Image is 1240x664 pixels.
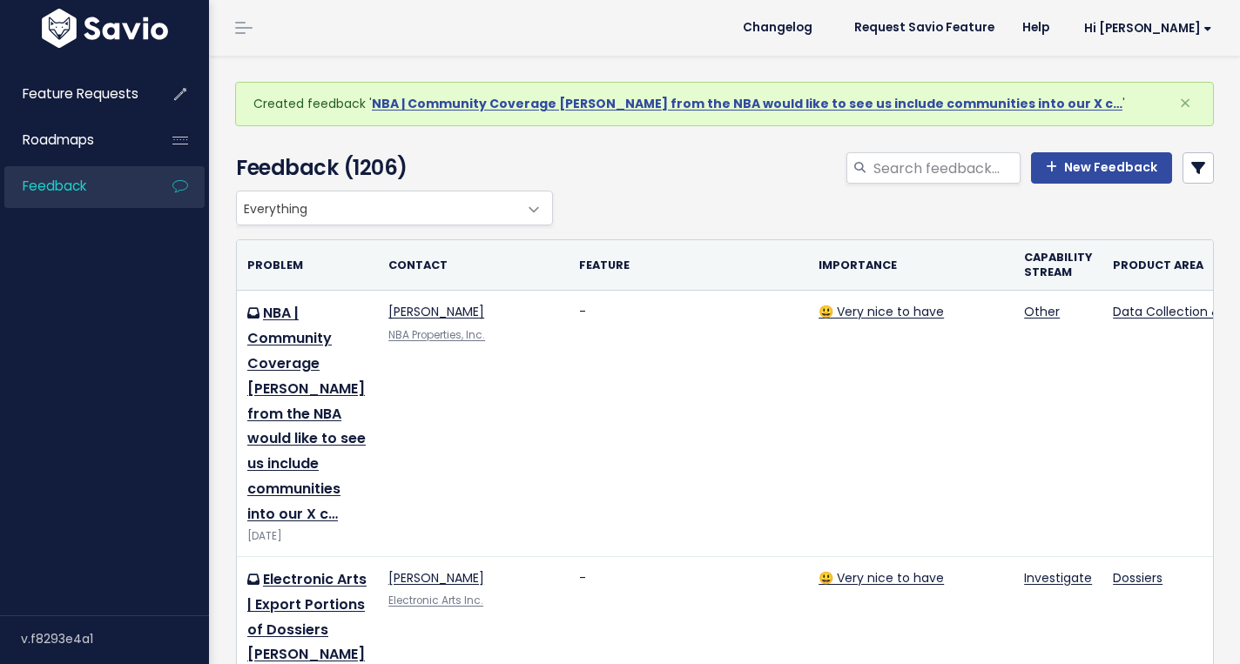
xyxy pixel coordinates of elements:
[388,594,483,607] a: Electronic Arts Inc.
[37,9,172,48] img: logo-white.9d6f32f41409.svg
[247,303,366,523] a: NBA | Community Coverage [PERSON_NAME] from the NBA would like to see us include communities into...
[237,240,378,291] th: Problem
[1113,569,1162,587] a: Dossiers
[236,191,553,225] span: Everything
[1024,303,1060,320] a: Other
[840,15,1008,41] a: Request Savio Feature
[388,328,485,342] a: NBA Properties, Inc.
[23,177,86,195] span: Feedback
[23,131,94,149] span: Roadmaps
[872,152,1021,184] input: Search feedback...
[1179,89,1191,117] span: ×
[1031,152,1172,184] a: New Feedback
[378,240,569,291] th: Contact
[819,569,944,587] a: 😃 Very nice to have
[569,291,808,557] td: -
[4,120,145,160] a: Roadmaps
[569,240,808,291] th: Feature
[1063,15,1226,42] a: Hi [PERSON_NAME]
[235,82,1214,126] div: Created feedback ' '
[4,166,145,206] a: Feedback
[372,95,1122,112] a: NBA | Community Coverage [PERSON_NAME] from the NBA would like to see us include communities into...
[4,74,145,114] a: Feature Requests
[388,303,484,320] a: [PERSON_NAME]
[1024,569,1092,587] a: Investigate
[1008,15,1063,41] a: Help
[1084,22,1212,35] span: Hi [PERSON_NAME]
[808,240,1014,291] th: Importance
[743,22,812,34] span: Changelog
[236,152,545,184] h4: Feedback (1206)
[21,616,209,661] div: v.f8293e4a1
[819,303,944,320] a: 😃 Very nice to have
[1014,240,1102,291] th: Capability stream
[388,569,484,587] a: [PERSON_NAME]
[237,191,517,225] span: Everything
[23,84,138,103] span: Feature Requests
[1162,83,1209,124] button: Close
[247,527,367,546] div: [DATE]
